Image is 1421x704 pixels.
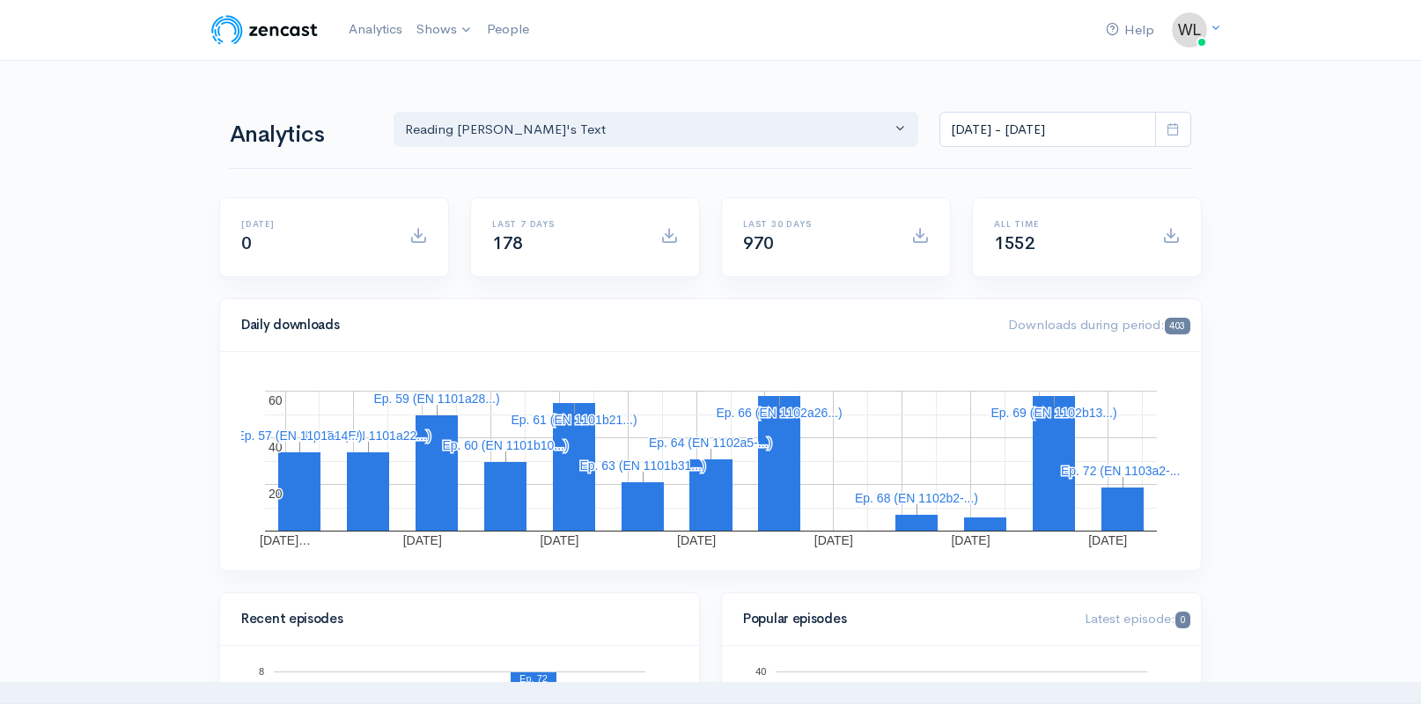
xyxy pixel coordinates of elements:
[405,120,891,140] div: Reading [PERSON_NAME]'s Text
[403,533,442,547] text: [DATE]
[269,487,283,501] text: 20
[241,612,667,627] h4: Recent episodes
[1088,533,1127,547] text: [DATE]
[540,533,578,547] text: [DATE]
[951,533,990,547] text: [DATE]
[409,11,480,49] a: Shows
[269,440,283,454] text: 40
[1175,612,1190,628] span: 0
[743,219,890,229] h6: Last 30 days
[394,112,918,148] button: Reading Aristotle's Text
[241,232,252,254] span: 0
[373,392,499,406] text: Ep. 59 (EN 1101a28...)
[241,373,1180,549] svg: A chart.
[743,232,774,254] span: 970
[492,219,639,229] h6: Last 7 days
[990,406,1116,420] text: Ep. 69 (EN 1102b13...)
[480,11,536,48] a: People
[855,491,978,505] text: Ep. 68 (EN 1102b2-...)
[511,413,637,427] text: Ep. 61 (EN 1101b21...)
[1099,11,1161,49] a: Help
[814,533,853,547] text: [DATE]
[260,533,311,547] text: [DATE]…
[1008,316,1190,333] span: Downloads during period:
[442,438,568,452] text: Ep. 60 (EN 1101b10...)
[342,11,409,48] a: Analytics
[241,318,987,333] h4: Daily downloads
[209,12,320,48] img: ZenCast Logo
[1172,12,1207,48] img: ...
[241,219,388,229] h6: [DATE]
[579,458,705,473] text: Ep. 63 (EN 1101b31...)
[649,436,772,450] text: Ep. 64 (EN 1102a5-...)
[1165,318,1190,334] span: 403
[305,429,431,443] text: Ep. 58 (EN 1101a22...)
[994,232,1034,254] span: 1552
[743,612,1064,627] h4: Popular episodes
[994,219,1141,229] h6: All time
[259,666,264,677] text: 8
[1085,610,1190,627] span: Latest episode:
[677,533,716,547] text: [DATE]
[236,429,362,443] text: Ep. 57 (EN 1101a14...)
[755,666,766,677] text: 40
[939,112,1156,148] input: analytics date range selector
[519,673,548,684] text: Ep. 72
[492,232,523,254] span: 178
[716,406,842,420] text: Ep. 66 (EN 1102a26...)
[269,393,283,407] text: 60
[1061,464,1184,478] text: Ep. 72 (EN 1103a2-...)
[230,122,372,148] h1: Analytics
